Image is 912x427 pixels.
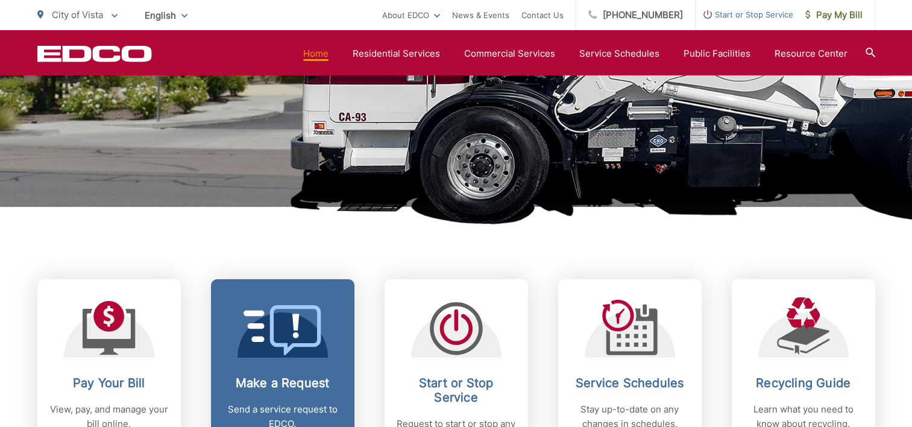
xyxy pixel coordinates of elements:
a: Contact Us [521,8,564,22]
a: Commercial Services [464,46,555,61]
a: EDCD logo. Return to the homepage. [37,45,152,62]
h2: Service Schedules [570,376,690,390]
a: About EDCO [382,8,440,22]
a: Home [303,46,329,61]
h2: Make a Request [223,376,342,390]
a: Service Schedules [579,46,659,61]
h2: Pay Your Bill [49,376,169,390]
a: News & Events [452,8,509,22]
h2: Start or Stop Service [397,376,516,405]
a: Public Facilities [684,46,750,61]
a: Residential Services [353,46,440,61]
a: Resource Center [775,46,848,61]
span: City of Vista [52,9,103,21]
span: Pay My Bill [805,8,863,22]
span: English [136,5,197,26]
h2: Recycling Guide [744,376,863,390]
